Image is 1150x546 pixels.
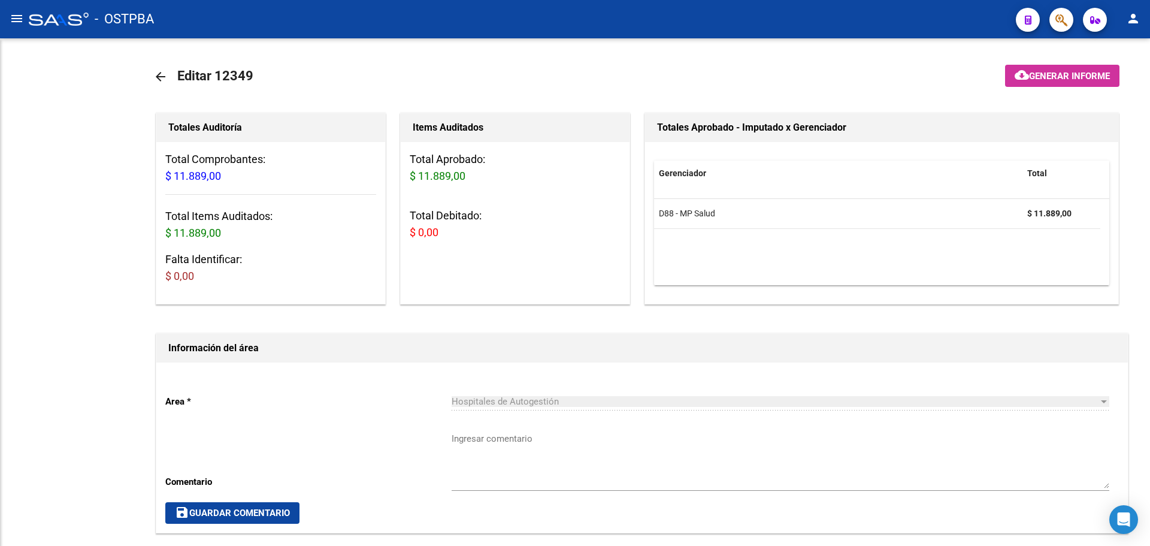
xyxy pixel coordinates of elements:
h3: Total Debitado: [410,207,621,241]
span: $ 11.889,00 [165,170,221,182]
h1: Totales Aprobado - Imputado x Gerenciador [657,118,1106,137]
span: - OSTPBA [95,6,154,32]
datatable-header-cell: Total [1022,161,1100,186]
span: Generar informe [1029,71,1110,82]
span: Editar 12349 [177,68,253,83]
p: Comentario [165,475,452,488]
span: D88 - MP Salud [659,209,715,218]
h1: Información del área [168,339,1116,358]
p: Area * [165,395,452,408]
button: Guardar Comentario [165,502,299,524]
button: Generar informe [1005,65,1119,87]
mat-icon: menu [10,11,24,26]
datatable-header-cell: Gerenciador [654,161,1022,186]
mat-icon: save [175,505,189,520]
h1: Totales Auditoría [168,118,373,137]
div: Open Intercom Messenger [1109,505,1138,534]
h3: Total Comprobantes: [165,151,376,185]
mat-icon: arrow_back [153,70,168,84]
h3: Total Items Auditados: [165,208,376,242]
h3: Total Aprobado: [410,151,621,185]
h3: Falta Identificar: [165,251,376,285]
span: $ 0,00 [410,226,438,239]
span: $ 0,00 [165,270,194,282]
span: $ 11.889,00 [410,170,465,182]
mat-icon: cloud_download [1015,68,1029,82]
h1: Items Auditados [413,118,618,137]
strong: $ 11.889,00 [1027,209,1072,218]
span: $ 11.889,00 [165,227,221,239]
span: Guardar Comentario [175,508,290,518]
mat-icon: person [1126,11,1140,26]
span: Total [1027,168,1047,178]
span: Gerenciador [659,168,706,178]
span: Hospitales de Autogestión [452,396,559,407]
